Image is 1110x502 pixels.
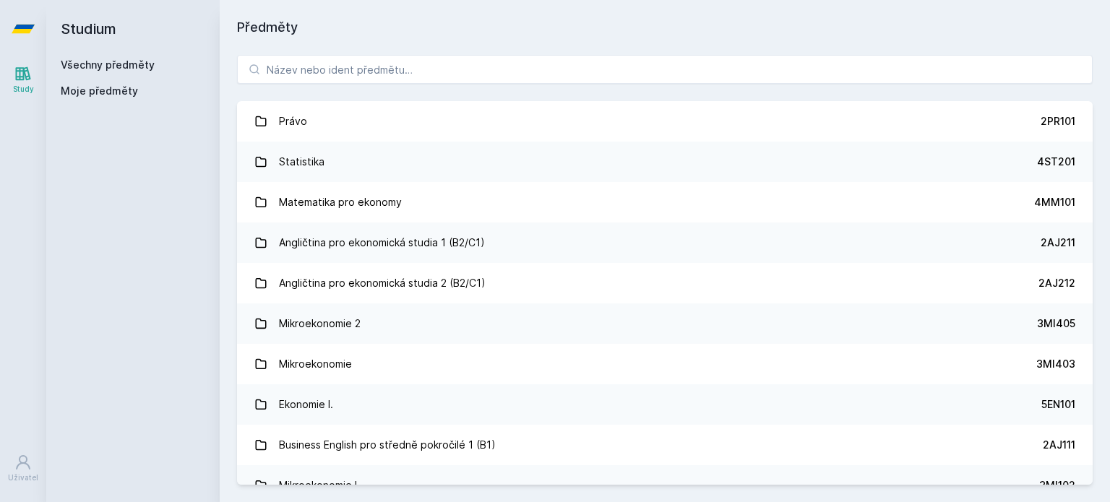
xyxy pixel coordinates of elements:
div: 2AJ111 [1043,438,1075,452]
div: Matematika pro ekonomy [279,188,402,217]
a: Ekonomie I. 5EN101 [237,384,1093,425]
div: Mikroekonomie [279,350,352,378]
input: Název nebo ident předmětu… [237,55,1093,84]
a: Matematika pro ekonomy 4MM101 [237,182,1093,222]
div: Uživatel [8,472,38,483]
div: Angličtina pro ekonomická studia 2 (B2/C1) [279,269,486,298]
div: 4ST201 [1037,155,1075,169]
div: Statistika [279,147,324,176]
div: 3MI102 [1039,478,1075,493]
a: Mikroekonomie 2 3MI405 [237,303,1093,344]
a: Právo 2PR101 [237,101,1093,142]
div: Mikroekonomie I [279,471,357,500]
div: 2PR101 [1041,114,1075,129]
a: Angličtina pro ekonomická studia 2 (B2/C1) 2AJ212 [237,263,1093,303]
div: 2AJ211 [1041,235,1075,250]
a: Uživatel [3,446,43,490]
a: Business English pro středně pokročilé 1 (B1) 2AJ111 [237,425,1093,465]
a: Study [3,58,43,102]
span: Moje předměty [61,84,138,98]
div: 2AJ212 [1038,276,1075,290]
a: Mikroekonomie 3MI403 [237,344,1093,384]
div: Mikroekonomie 2 [279,309,361,338]
div: Study [13,84,34,95]
a: Statistika 4ST201 [237,142,1093,182]
div: Angličtina pro ekonomická studia 1 (B2/C1) [279,228,485,257]
div: Ekonomie I. [279,390,333,419]
div: 5EN101 [1041,397,1075,412]
div: 4MM101 [1034,195,1075,209]
a: Angličtina pro ekonomická studia 1 (B2/C1) 2AJ211 [237,222,1093,263]
div: Právo [279,107,307,136]
div: 3MI403 [1036,357,1075,371]
a: Všechny předměty [61,59,155,71]
div: 3MI405 [1037,316,1075,331]
h1: Předměty [237,17,1093,38]
div: Business English pro středně pokročilé 1 (B1) [279,430,496,459]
